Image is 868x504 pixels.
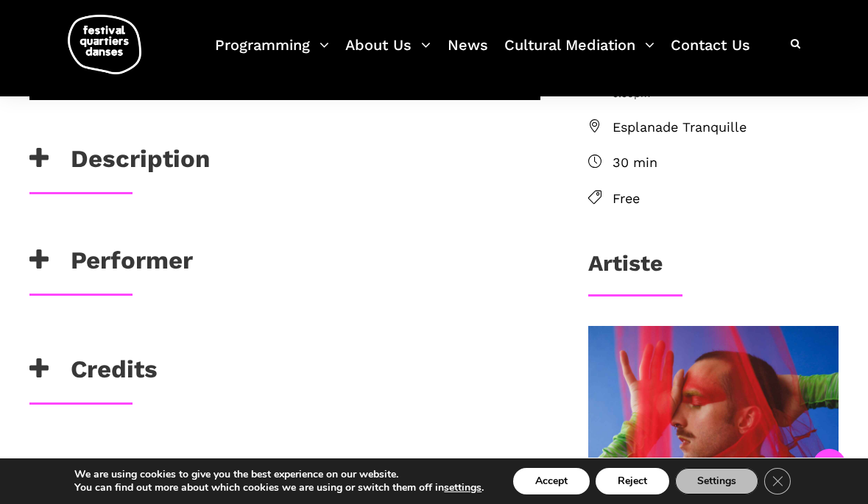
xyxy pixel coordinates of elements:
button: Settings [675,468,758,494]
p: We are using cookies to give you the best experience on our website. [74,468,484,481]
span: 30 min [613,152,839,174]
span: Free [613,188,839,210]
a: About Us [345,32,431,76]
p: You can find out more about which cookies we are using or switch them off in . [74,481,484,494]
a: Programming [215,32,329,76]
img: logo-fqd-med [68,15,141,74]
a: News [448,32,488,76]
h3: Performer [29,246,193,283]
span: Esplanade Tranquille [613,117,839,138]
button: Reject [596,468,669,494]
h3: Credits [29,355,158,391]
a: Cultural Mediation [504,32,654,76]
a: Contact Us [671,32,750,76]
h3: Description [29,144,210,181]
h3: Artiste [588,250,663,287]
button: settings [444,481,481,494]
button: Accept [513,468,590,494]
button: Close GDPR Cookie Banner [764,468,791,494]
